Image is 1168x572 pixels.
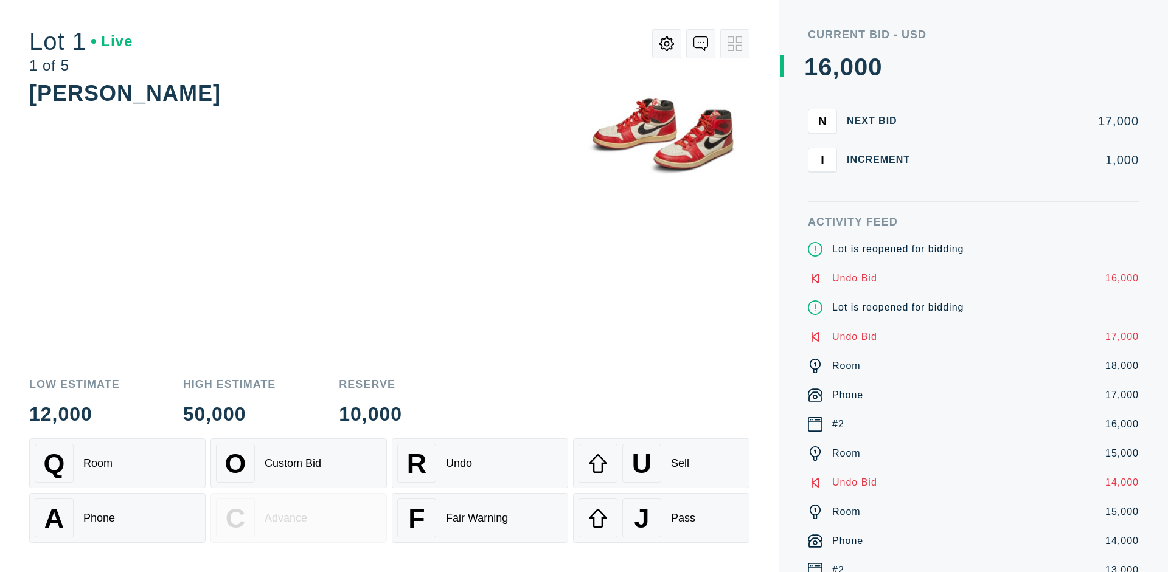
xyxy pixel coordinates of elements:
[29,438,206,488] button: QRoom
[29,58,133,73] div: 1 of 5
[83,457,113,470] div: Room
[265,457,321,470] div: Custom Bid
[44,448,65,479] span: Q
[821,153,824,167] span: I
[832,446,861,461] div: Room
[265,512,307,525] div: Advance
[832,505,861,519] div: Room
[832,300,964,315] div: Lot is reopened for bidding
[671,512,695,525] div: Pass
[392,438,568,488] button: RUndo
[1105,359,1139,373] div: 18,000
[832,388,863,402] div: Phone
[832,329,877,344] div: Undo Bid
[446,512,508,525] div: Fair Warning
[1105,417,1139,432] div: 16,000
[29,81,221,106] div: [PERSON_NAME]
[1105,271,1139,286] div: 16,000
[804,55,818,79] div: 1
[339,379,402,390] div: Reserve
[854,55,868,79] div: 0
[83,512,115,525] div: Phone
[339,404,402,424] div: 10,000
[573,438,749,488] button: USell
[847,155,920,165] div: Increment
[407,448,426,479] span: R
[29,404,120,424] div: 12,000
[832,359,861,373] div: Room
[832,475,877,490] div: Undo Bid
[833,55,840,298] div: ,
[44,503,64,534] span: A
[1105,446,1139,461] div: 15,000
[29,493,206,543] button: APhone
[808,29,1139,40] div: Current Bid - USD
[847,116,920,126] div: Next Bid
[808,148,837,172] button: I
[1105,388,1139,402] div: 17,000
[225,448,246,479] span: O
[408,503,425,534] span: F
[930,154,1139,166] div: 1,000
[930,115,1139,127] div: 17,000
[632,448,652,479] span: U
[868,55,882,79] div: 0
[808,216,1139,227] div: Activity Feed
[634,503,649,534] span: J
[1105,329,1139,344] div: 17,000
[226,503,245,534] span: C
[1105,505,1139,519] div: 15,000
[818,55,832,79] div: 6
[210,438,387,488] button: OCustom Bid
[210,493,387,543] button: CAdvance
[808,109,837,133] button: N
[183,379,276,390] div: High Estimate
[446,457,472,470] div: Undo
[832,417,844,432] div: #2
[1105,534,1139,548] div: 14,000
[671,457,689,470] div: Sell
[818,114,827,128] span: N
[392,493,568,543] button: FFair Warning
[183,404,276,424] div: 50,000
[29,379,120,390] div: Low Estimate
[832,534,863,548] div: Phone
[91,34,133,49] div: Live
[832,271,877,286] div: Undo Bid
[573,493,749,543] button: JPass
[840,55,854,79] div: 0
[29,29,133,53] div: Lot 1
[1105,475,1139,490] div: 14,000
[832,242,964,257] div: Lot is reopened for bidding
